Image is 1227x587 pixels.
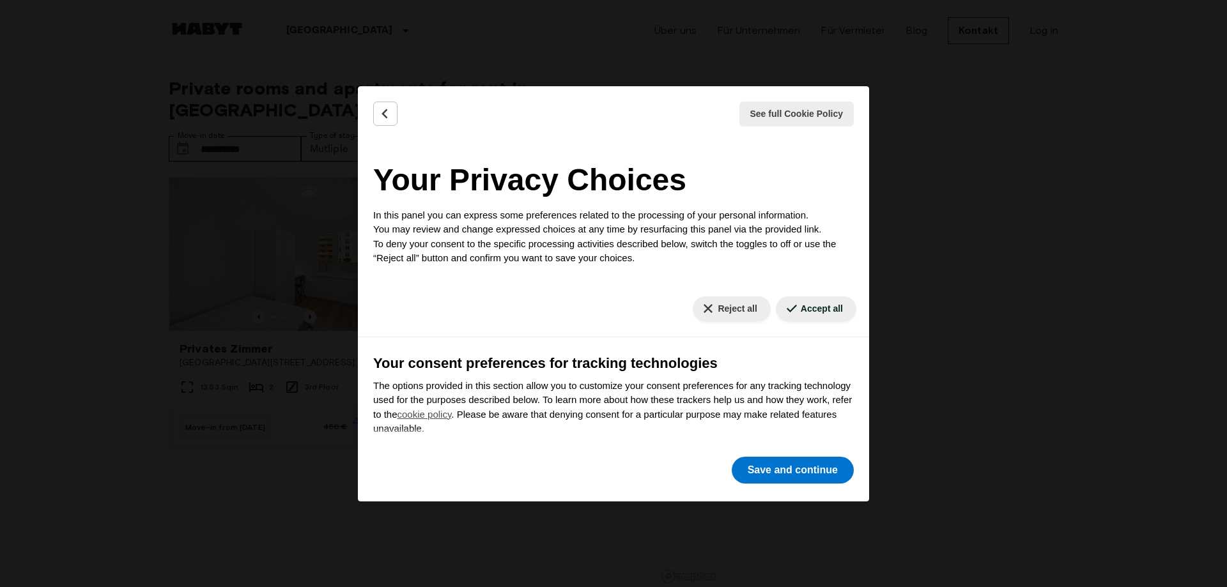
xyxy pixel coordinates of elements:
button: Save and continue [732,457,854,484]
span: See full Cookie Policy [750,107,844,121]
h2: Your Privacy Choices [373,157,854,203]
button: Reject all [693,296,770,321]
p: In this panel you can express some preferences related to the processing of your personal informa... [373,208,854,266]
a: cookie policy [397,409,452,420]
button: Accept all [776,296,856,321]
button: See full Cookie Policy [739,102,854,126]
button: Back [373,102,397,126]
p: The options provided in this section allow you to customize your consent preferences for any trac... [373,379,854,436]
h3: Your consent preferences for tracking technologies [373,353,854,374]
